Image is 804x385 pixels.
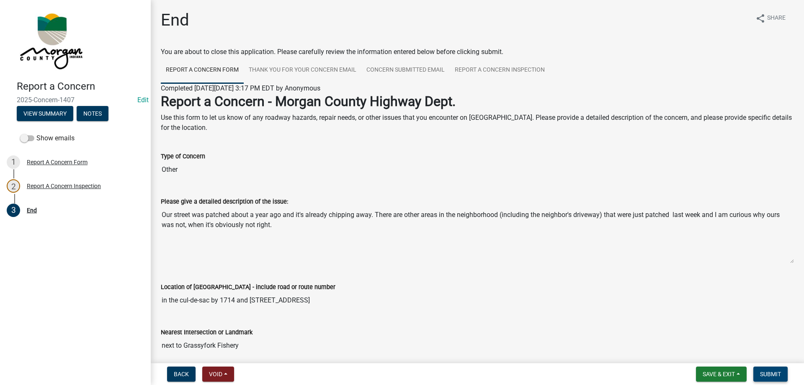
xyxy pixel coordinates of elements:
button: shareShare [749,10,792,26]
label: Location of [GEOGRAPHIC_DATA] - include road or route number [161,284,335,290]
span: Void [209,371,222,377]
a: Report A Concern Inspection [450,57,550,84]
label: Show emails [20,133,75,143]
div: 1 [7,155,20,169]
a: Edit [137,96,149,104]
span: Share [767,13,786,23]
button: Void [202,367,234,382]
wm-modal-confirm: Edit Application Number [137,96,149,104]
button: Notes [77,106,108,121]
span: Save & Exit [703,371,735,377]
span: Completed [DATE][DATE] 3:17 PM EDT by Anonymous [161,84,320,92]
a: Concern Submitted Email [361,57,450,84]
p: Use this form to let us know of any roadway hazards, repair needs, or other issues that you encou... [161,113,794,133]
img: Morgan County, Indiana [17,9,84,72]
button: Back [167,367,196,382]
span: Back [174,371,189,377]
span: 2025-Concern-1407 [17,96,134,104]
button: Submit [753,367,788,382]
label: Type of Concern [161,154,205,160]
button: Save & Exit [696,367,747,382]
div: Report A Concern Inspection [27,183,101,189]
wm-modal-confirm: Summary [17,111,73,117]
div: 2 [7,179,20,193]
div: Report A Concern Form [27,159,88,165]
span: Submit [760,371,781,377]
div: End [27,207,37,213]
a: Thank You for Your Concern Email [244,57,361,84]
h4: Report a Concern [17,80,144,93]
h1: End [161,10,189,30]
a: Report A Concern Form [161,57,244,84]
div: 3 [7,204,20,217]
label: Nearest Intersection or Landmark [161,330,253,336]
strong: Report a Concern - Morgan County Highway Dept. [161,93,456,109]
textarea: Our street was patched about a year ago and it's already chipping away. There are other areas in ... [161,207,794,264]
button: View Summary [17,106,73,121]
i: share [755,13,765,23]
label: Please give a detailed description of the issue: [161,199,288,205]
wm-modal-confirm: Notes [77,111,108,117]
